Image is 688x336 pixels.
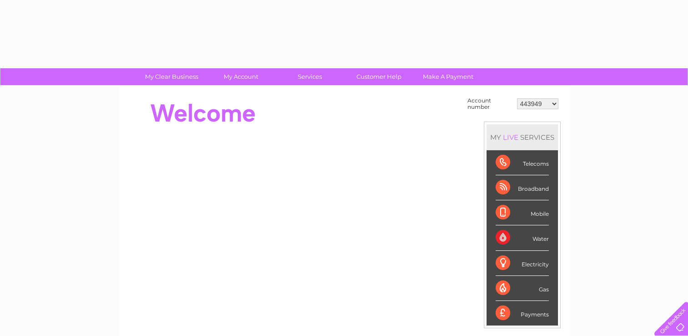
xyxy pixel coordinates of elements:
[272,68,347,85] a: Services
[496,225,549,250] div: Water
[341,68,417,85] a: Customer Help
[501,133,520,142] div: LIVE
[496,301,549,326] div: Payments
[134,68,209,85] a: My Clear Business
[496,200,549,225] div: Mobile
[496,175,549,200] div: Broadband
[496,276,549,301] div: Gas
[465,95,515,112] td: Account number
[496,150,549,175] div: Telecoms
[487,124,558,150] div: MY SERVICES
[203,68,278,85] a: My Account
[496,251,549,276] div: Electricity
[411,68,486,85] a: Make A Payment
